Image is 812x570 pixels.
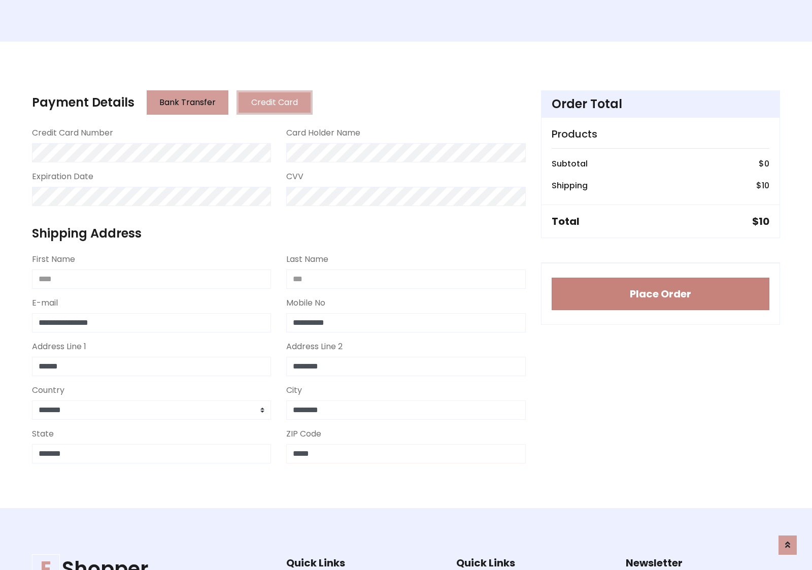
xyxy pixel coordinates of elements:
h6: Subtotal [552,159,588,169]
span: 10 [762,180,769,191]
label: CVV [286,171,303,183]
label: Mobile No [286,297,325,309]
h6: $ [759,159,769,169]
h5: Products [552,128,769,140]
h6: $ [756,181,769,190]
button: Bank Transfer [147,90,228,115]
h5: Newsletter [626,557,780,569]
h4: Order Total [552,97,769,112]
button: Place Order [552,278,769,310]
h6: Shipping [552,181,588,190]
label: Last Name [286,253,328,265]
label: Card Holder Name [286,127,360,139]
label: Address Line 2 [286,341,343,353]
h5: Quick Links [456,557,611,569]
label: City [286,384,302,396]
label: Country [32,384,64,396]
h5: Quick Links [286,557,441,569]
label: ZIP Code [286,428,321,440]
h4: Payment Details [32,95,134,110]
label: First Name [32,253,75,265]
label: Credit Card Number [32,127,113,139]
label: State [32,428,54,440]
h5: $ [752,215,769,227]
button: Credit Card [236,90,313,115]
h5: Total [552,215,580,227]
label: E-mail [32,297,58,309]
span: 10 [759,214,769,228]
label: Expiration Date [32,171,93,183]
h4: Shipping Address [32,226,526,241]
label: Address Line 1 [32,341,86,353]
span: 0 [764,158,769,170]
